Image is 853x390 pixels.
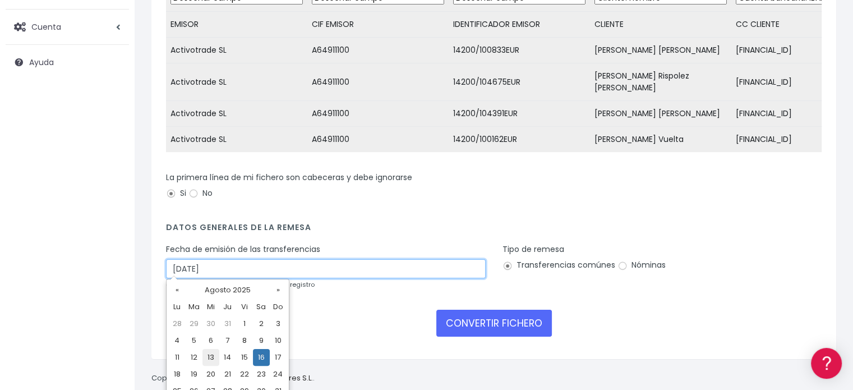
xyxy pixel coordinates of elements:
[590,127,731,153] td: [PERSON_NAME] Vuelta
[29,57,54,68] span: Ayuda
[169,315,186,332] td: 28
[307,38,449,63] td: A64911100
[202,299,219,315] th: Mi
[11,287,213,304] a: API
[590,101,731,127] td: [PERSON_NAME] [PERSON_NAME]
[253,299,270,315] th: Sa
[166,244,320,255] label: Fecha de emisión de las transferencias
[169,299,186,315] th: Lu
[202,349,219,366] td: 13
[11,177,213,194] a: Videotutoriales
[502,259,615,271] label: Transferencias comúnes
[11,194,213,212] a: Perfiles de empresas
[236,366,253,383] td: 22
[202,332,219,349] td: 6
[270,282,287,299] th: »
[270,349,287,366] td: 17
[449,127,590,153] td: 14200/100162EUR
[11,142,213,159] a: Formatos
[307,127,449,153] td: A64911100
[449,12,590,38] td: IDENTIFICADOR EMISOR
[166,101,307,127] td: Activotrade SL
[253,315,270,332] td: 2
[307,12,449,38] td: CIF EMISOR
[186,282,270,299] th: Agosto 2025
[253,349,270,366] td: 16
[590,63,731,101] td: [PERSON_NAME] Rispolez [PERSON_NAME]
[11,124,213,135] div: Convertir ficheros
[236,299,253,315] th: Vi
[436,310,552,337] button: CONVERTIR FICHERO
[270,299,287,315] th: Do
[502,244,564,255] label: Tipo de remesa
[219,332,236,349] td: 7
[169,349,186,366] td: 11
[186,366,202,383] td: 19
[11,269,213,280] div: Programadores
[270,332,287,349] td: 10
[449,101,590,127] td: 14200/104391EUR
[11,223,213,233] div: Facturación
[186,315,202,332] td: 29
[166,38,307,63] td: Activotrade SL
[236,315,253,332] td: 1
[236,349,253,366] td: 15
[253,332,270,349] td: 9
[219,349,236,366] td: 14
[11,95,213,113] a: Información general
[188,187,213,199] label: No
[253,366,270,383] td: 23
[151,373,315,384] p: Copyright © 2025 .
[154,323,216,334] a: POWERED BY ENCHANT
[307,63,449,101] td: A64911100
[449,63,590,101] td: 14200/104675EUR
[166,12,307,38] td: EMISOR
[186,349,202,366] td: 12
[169,366,186,383] td: 18
[169,282,186,299] th: «
[236,332,253,349] td: 8
[166,223,822,238] h4: Datos generales de la remesa
[166,172,412,183] label: La primera línea de mi fichero son cabeceras y debe ignorarse
[202,366,219,383] td: 20
[219,315,236,332] td: 31
[166,63,307,101] td: Activotrade SL
[6,15,129,39] a: Cuenta
[270,366,287,383] td: 24
[202,315,219,332] td: 30
[617,259,666,271] label: Nóminas
[11,78,213,89] div: Información general
[219,366,236,383] td: 21
[11,159,213,177] a: Problemas habituales
[186,299,202,315] th: Ma
[590,12,731,38] td: CLIENTE
[270,315,287,332] td: 3
[186,332,202,349] td: 5
[590,38,731,63] td: [PERSON_NAME] [PERSON_NAME]
[449,38,590,63] td: 14200/100833EUR
[11,300,213,320] button: Contáctanos
[6,51,129,74] a: Ayuda
[169,332,186,349] td: 4
[31,21,61,32] span: Cuenta
[11,241,213,258] a: General
[166,127,307,153] td: Activotrade SL
[307,101,449,127] td: A64911100
[166,187,186,199] label: Si
[219,299,236,315] th: Ju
